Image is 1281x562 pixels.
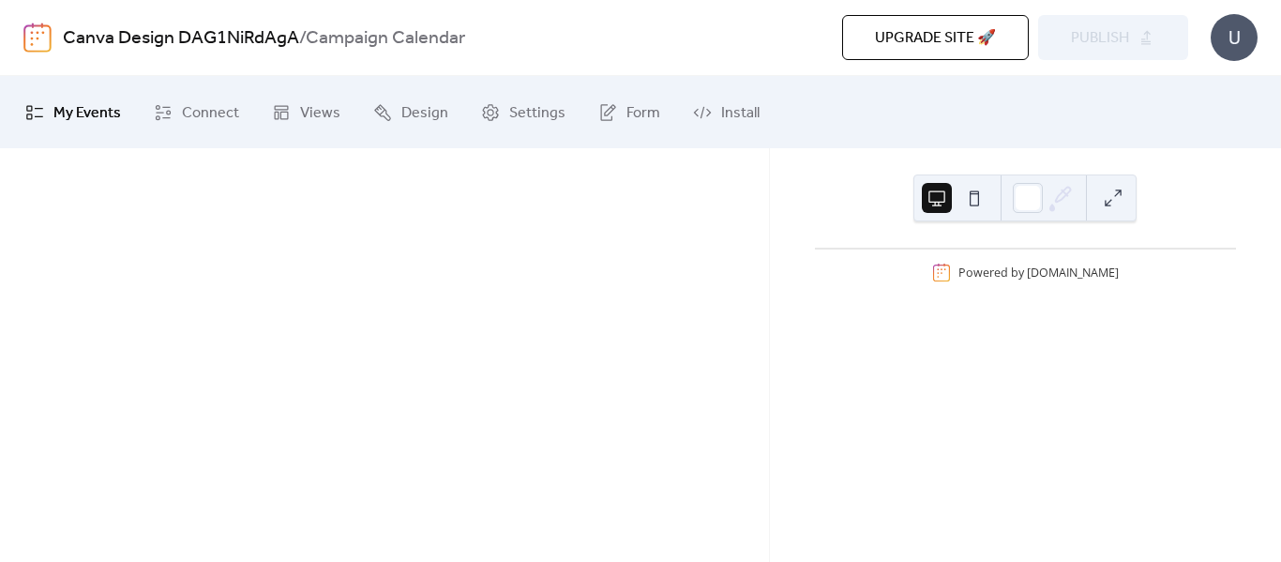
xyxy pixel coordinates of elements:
a: Install [679,84,774,141]
span: Form [626,99,660,128]
span: Settings [509,99,565,128]
b: / [299,21,306,56]
a: Form [584,84,674,141]
span: Views [300,99,340,128]
a: My Events [11,84,135,141]
button: Upgrade site 🚀 [842,15,1029,60]
img: logo [23,23,52,53]
a: Connect [140,84,253,141]
span: Install [721,99,760,128]
a: [DOMAIN_NAME] [1027,265,1119,281]
a: Views [258,84,354,141]
span: Design [401,99,448,128]
div: U [1211,14,1258,61]
span: Upgrade site 🚀 [875,27,996,50]
a: Settings [467,84,580,141]
a: Canva Design DAG1NiRdAgA [63,21,299,56]
a: Design [359,84,462,141]
b: Campaign Calendar [306,21,465,56]
span: My Events [53,99,121,128]
div: Powered by [958,265,1119,281]
span: Connect [182,99,239,128]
